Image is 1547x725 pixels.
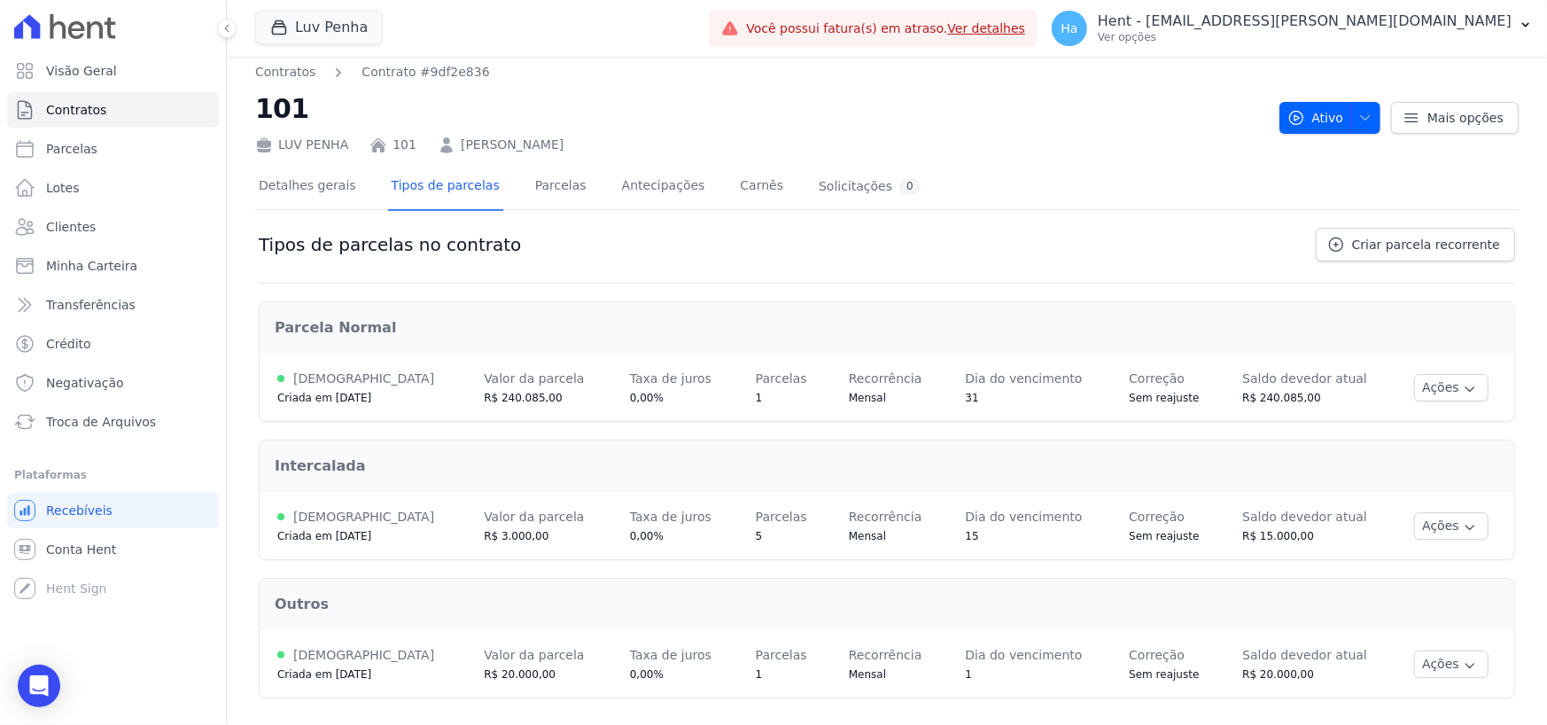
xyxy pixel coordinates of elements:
span: 0,00% [630,392,664,404]
p: Ver opções [1098,30,1512,44]
span: Criada em [DATE] [277,668,371,681]
span: Valor da parcela [484,371,584,386]
span: 1 [965,668,972,681]
span: Correção [1129,648,1185,662]
span: Dia do vencimento [965,371,1082,386]
h1: Tipos de parcelas no contrato [259,234,521,255]
p: Hent - [EMAIL_ADDRESS][PERSON_NAME][DOMAIN_NAME] [1098,12,1512,30]
h2: 101 [255,89,1265,129]
span: [DEMOGRAPHIC_DATA] [293,510,434,524]
span: Mensal [849,668,886,681]
button: Ações [1414,512,1489,540]
span: 0,00% [630,668,664,681]
span: 1 [756,392,763,404]
span: Mais opções [1427,109,1504,127]
div: Plataformas [14,464,212,486]
button: Ha Hent - [EMAIL_ADDRESS][PERSON_NAME][DOMAIN_NAME] Ver opções [1038,4,1547,53]
a: Transferências [7,287,219,323]
button: Luv Penha [255,11,383,44]
span: Dia do vencimento [965,510,1082,524]
div: 0 [899,178,921,195]
span: Saldo devedor atual [1242,371,1367,386]
span: Sem reajuste [1129,668,1199,681]
nav: Breadcrumb [255,63,1265,82]
span: Saldo devedor atual [1242,510,1367,524]
a: Solicitações0 [815,164,924,211]
a: Negativação [7,365,219,401]
h2: Intercalada [275,456,1499,477]
a: Ver detalhes [948,21,1026,35]
span: Visão Geral [46,62,117,80]
span: 5 [756,530,763,542]
span: Ativo [1287,102,1344,134]
span: Parcelas [756,371,807,386]
span: Sem reajuste [1129,392,1199,404]
span: Conta Hent [46,541,116,558]
span: Mensal [849,392,886,404]
a: 101 [393,136,416,154]
span: 31 [965,392,978,404]
span: R$ 20.000,00 [484,668,556,681]
span: 1 [756,668,763,681]
a: Lotes [7,170,219,206]
div: LUV PENHA [255,136,348,154]
a: Detalhes gerais [255,164,360,211]
a: Contrato #9df2e836 [361,63,489,82]
div: Solicitações [819,178,921,195]
span: Parcelas [756,510,807,524]
a: Tipos de parcelas [388,164,503,211]
a: Mais opções [1391,102,1519,134]
a: Crédito [7,326,219,362]
span: Transferências [46,296,136,314]
span: Lotes [46,179,80,197]
span: Recorrência [849,648,922,662]
span: R$ 240.085,00 [1242,392,1321,404]
span: Recebíveis [46,502,113,519]
span: 15 [965,530,978,542]
button: Ações [1414,651,1489,678]
span: Recorrência [849,510,922,524]
span: Negativação [46,374,124,392]
a: Troca de Arquivos [7,404,219,440]
span: Valor da parcela [484,648,584,662]
span: Ha [1061,22,1078,35]
button: Ações [1414,374,1489,401]
a: Parcelas [532,164,590,211]
span: [DEMOGRAPHIC_DATA] [293,371,434,386]
span: Recorrência [849,371,922,386]
a: Parcelas [7,131,219,167]
span: Sem reajuste [1129,530,1199,542]
span: Taxa de juros [630,648,711,662]
h2: Outros [275,594,1499,615]
a: Criar parcela recorrente [1316,228,1515,261]
div: Open Intercom Messenger [18,665,60,707]
span: Contratos [46,101,106,119]
span: Correção [1129,371,1185,386]
span: Saldo devedor atual [1242,648,1367,662]
a: Conta Hent [7,532,219,567]
span: Clientes [46,218,96,236]
span: Taxa de juros [630,510,711,524]
span: Dia do vencimento [965,648,1082,662]
span: R$ 20.000,00 [1242,668,1314,681]
h2: Parcela Normal [275,317,1499,339]
a: Visão Geral [7,53,219,89]
a: Carnês [736,164,787,211]
span: Parcelas [756,648,807,662]
span: Valor da parcela [484,510,584,524]
span: R$ 15.000,00 [1242,530,1314,542]
a: Antecipações [618,164,709,211]
span: Criada em [DATE] [277,530,371,542]
span: R$ 240.085,00 [484,392,563,404]
a: Contratos [7,92,219,128]
a: [PERSON_NAME] [461,136,564,154]
span: Parcelas [46,140,97,158]
a: Contratos [255,63,315,82]
span: Correção [1129,510,1185,524]
span: R$ 3.000,00 [484,530,548,542]
span: Criar parcela recorrente [1352,236,1500,253]
span: Troca de Arquivos [46,413,156,431]
span: Mensal [849,530,886,542]
span: 0,00% [630,530,664,542]
nav: Breadcrumb [255,63,490,82]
